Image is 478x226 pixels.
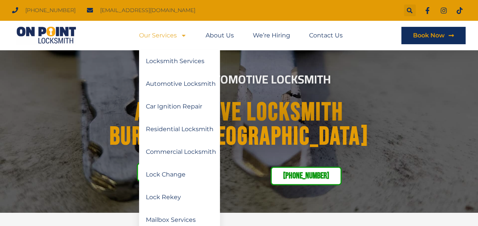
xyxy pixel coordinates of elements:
[23,5,76,15] span: [PHONE_NUMBER]
[253,27,290,44] a: We’re Hiring
[139,186,220,209] a: Lock Rekey
[139,95,220,118] a: Car Ignition Repair
[309,27,343,44] a: Contact Us
[139,50,220,73] a: Locksmith Services
[413,33,444,39] span: Book Now
[139,27,343,44] nav: Menu
[283,172,329,180] span: [PHONE_NUMBER]
[139,163,220,186] a: Lock Change
[30,74,448,85] h2: Licensed Automotive Locksmith
[404,5,416,16] div: Search
[206,27,234,44] a: About Us
[271,167,342,185] a: [PHONE_NUMBER]
[401,27,466,44] a: Book Now
[139,141,220,163] a: Commercial Locksmith
[139,27,187,44] a: Our Services
[36,101,443,149] h1: Automotive Locksmith Burnaby, [GEOGRAPHIC_DATA]
[139,73,220,95] a: Automotive Locksmith
[137,163,200,181] a: Book service!
[139,118,220,141] a: Residential Locksmith
[98,5,195,15] span: [EMAIL_ADDRESS][DOMAIN_NAME]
